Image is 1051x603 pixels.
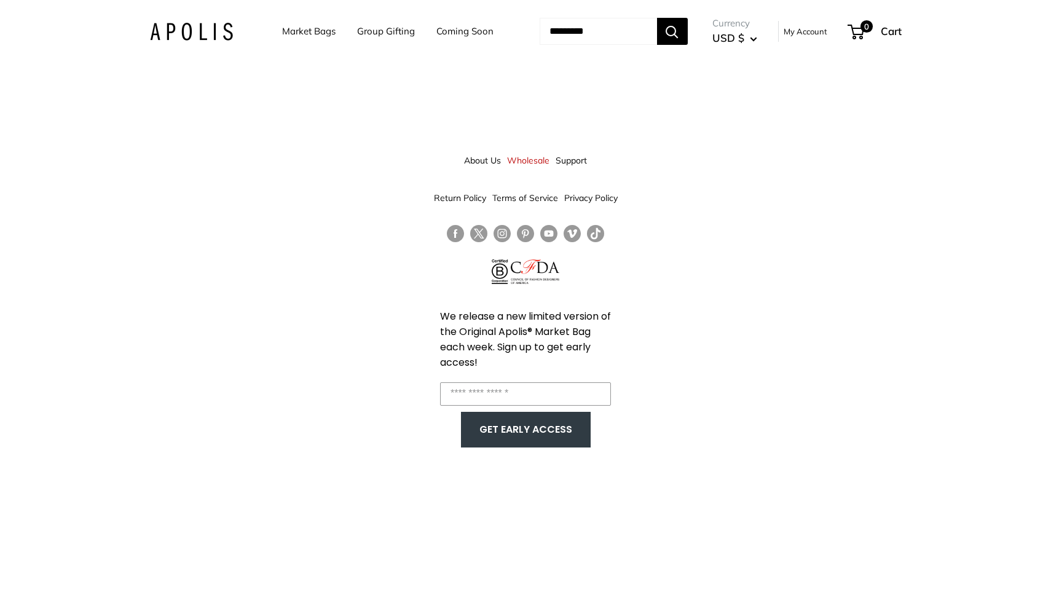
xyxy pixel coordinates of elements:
a: Follow us on Twitter [470,225,487,247]
a: Market Bags [282,23,336,40]
a: My Account [784,24,827,39]
a: Support [556,149,587,171]
a: Privacy Policy [564,187,618,209]
input: Search... [540,18,657,45]
img: Apolis [150,23,233,41]
a: Follow us on YouTube [540,225,557,243]
span: We release a new limited version of the Original Apolis® Market Bag each week. Sign up to get ear... [440,309,611,369]
a: 0 Cart [849,22,902,41]
span: USD $ [712,31,744,44]
a: Follow us on Tumblr [587,225,604,243]
a: Coming Soon [436,23,494,40]
a: Group Gifting [357,23,415,40]
a: Return Policy [434,187,486,209]
a: Wholesale [507,149,549,171]
a: Terms of Service [492,187,558,209]
a: Follow us on Pinterest [517,225,534,243]
a: Follow us on Instagram [494,225,511,243]
button: Search [657,18,688,45]
a: Follow us on Facebook [447,225,464,243]
img: Council of Fashion Designers of America Member [511,259,559,284]
span: 0 [860,20,872,33]
span: Currency [712,15,757,32]
img: Certified B Corporation [492,259,508,284]
a: About Us [464,149,501,171]
span: Cart [881,25,902,37]
button: USD $ [712,28,757,48]
input: Enter your email [440,382,611,406]
a: Follow us on Vimeo [564,225,581,243]
button: GET EARLY ACCESS [473,418,578,441]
